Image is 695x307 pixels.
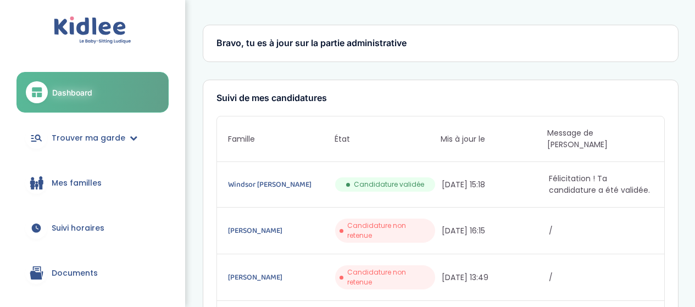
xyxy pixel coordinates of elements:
[52,132,125,144] span: Trouver ma garde
[16,208,169,248] a: Suivi horaires
[442,225,546,237] span: [DATE] 16:15
[16,72,169,113] a: Dashboard
[228,271,332,283] a: [PERSON_NAME]
[52,87,92,98] span: Dashboard
[52,177,102,189] span: Mes familles
[52,222,104,234] span: Suivi horaires
[347,267,431,287] span: Candidature non retenue
[228,133,334,145] span: Famille
[549,173,653,196] span: Félicitation ! Ta candidature a été validée.
[442,272,546,283] span: [DATE] 13:49
[16,253,169,293] a: Documents
[16,118,169,158] a: Trouver ma garde
[52,267,98,279] span: Documents
[442,179,546,191] span: [DATE] 15:18
[228,225,332,237] a: [PERSON_NAME]
[16,163,169,203] a: Mes familles
[228,178,332,191] a: Windsor [PERSON_NAME]
[335,133,441,145] span: État
[549,272,653,283] span: /
[216,93,665,103] h3: Suivi de mes candidatures
[354,180,424,189] span: Candidature validée
[549,225,653,237] span: /
[347,221,431,241] span: Candidature non retenue
[54,16,131,44] img: logo.svg
[216,38,665,48] h3: Bravo, tu es à jour sur la partie administrative
[547,127,653,150] span: Message de [PERSON_NAME]
[441,133,547,145] span: Mis à jour le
